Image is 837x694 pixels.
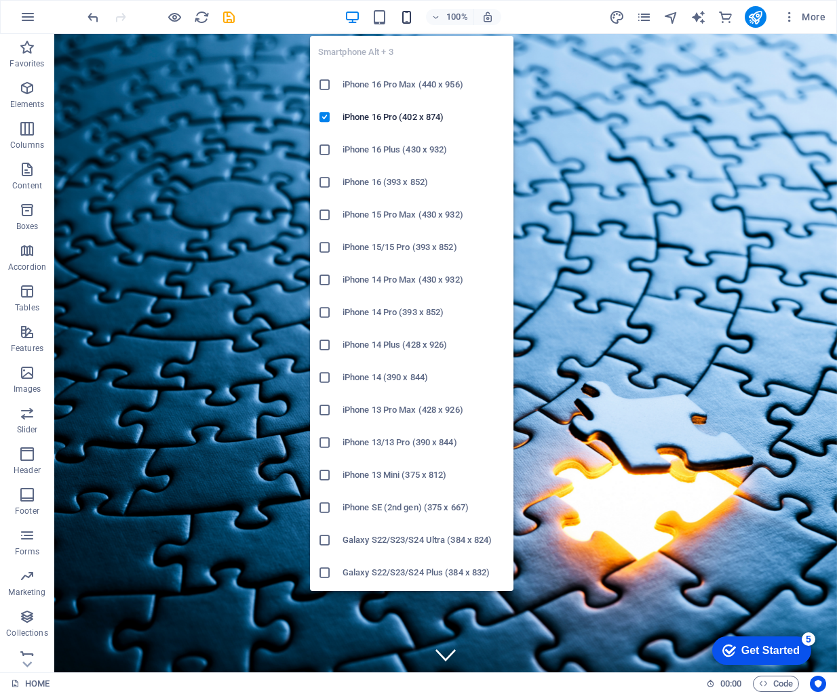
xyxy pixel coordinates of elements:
[720,676,741,692] span: 00 00
[343,142,505,158] h6: iPhone 16 Plus (430 x 932)
[730,678,732,689] span: :
[343,337,505,353] h6: iPhone 14 Plus (428 x 926)
[15,506,39,516] p: Footer
[753,676,799,692] button: Code
[690,9,706,25] i: AI Writer
[636,9,652,25] i: Pages (Ctrl+Alt+S)
[193,9,210,25] button: reload
[343,402,505,418] h6: iPhone 13 Pro Max (428 x 926)
[783,10,825,24] span: More
[636,9,653,25] button: pages
[745,6,766,28] button: publish
[6,628,47,638] p: Collections
[9,58,44,69] p: Favorites
[343,207,505,223] h6: iPhone 15 Pro Max (430 x 932)
[221,9,237,25] i: Save (Ctrl+S)
[12,180,42,191] p: Content
[343,434,505,451] h6: iPhone 13/13 Pro (390 x 844)
[16,221,39,232] p: Boxes
[759,676,793,692] span: Code
[14,465,41,476] p: Header
[8,262,46,272] p: Accordion
[718,9,734,25] button: commerce
[747,9,763,25] i: Publish
[343,369,505,386] h6: iPhone 14 (390 x 844)
[343,304,505,321] h6: iPhone 14 Pro (393 x 852)
[15,546,39,557] p: Forms
[15,302,39,313] p: Tables
[220,9,237,25] button: save
[343,499,505,516] h6: iPhone SE (2nd gen) (375 x 667)
[446,9,468,25] h6: 100%
[40,15,98,27] div: Get Started
[426,9,474,25] button: 100%
[343,532,505,548] h6: Galaxy S22/S23/S24 Ultra (384 x 824)
[11,676,50,692] a: Click to cancel selection. Double-click to open Pages
[14,384,41,394] p: Images
[706,676,742,692] h6: Session time
[718,9,733,25] i: Commerce
[343,467,505,483] h6: iPhone 13 Mini (375 x 812)
[17,424,38,435] p: Slider
[8,587,45,598] p: Marketing
[777,6,831,28] button: More
[10,99,45,110] p: Elements
[810,676,826,692] button: Usercentrics
[609,9,625,25] button: design
[690,9,707,25] button: text_generator
[10,140,44,150] p: Columns
[11,7,110,35] div: Get Started 5 items remaining, 0% complete
[194,9,210,25] i: Reload page
[166,9,182,25] button: Click here to leave preview mode and continue editing
[609,9,625,25] i: Design (Ctrl+Alt+Y)
[343,565,505,581] h6: Galaxy S22/S23/S24 Plus (384 x 832)
[85,9,101,25] button: undo
[343,239,505,256] h6: iPhone 15/15 Pro (393 x 852)
[343,174,505,190] h6: iPhone 16 (393 x 852)
[100,3,114,16] div: 5
[343,272,505,288] h6: iPhone 14 Pro Max (430 x 932)
[343,109,505,125] h6: iPhone 16 Pro (402 x 874)
[663,9,680,25] button: navigator
[85,9,101,25] i: Undo: Change text (Ctrl+Z)
[343,77,505,93] h6: iPhone 16 Pro Max (440 x 956)
[663,9,679,25] i: Navigator
[11,343,43,354] p: Features
[482,11,494,23] i: On resize automatically adjust zoom level to fit chosen device.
